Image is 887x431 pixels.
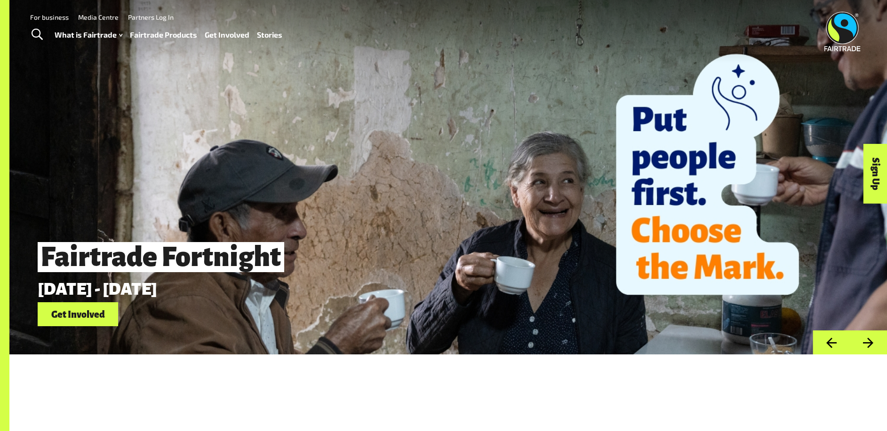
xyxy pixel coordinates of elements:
[205,28,249,42] a: Get Involved
[130,28,197,42] a: Fairtrade Products
[38,280,720,298] p: [DATE] - [DATE]
[38,302,118,326] a: Get Involved
[25,23,48,47] a: Toggle Search
[78,13,119,21] a: Media Centre
[813,330,850,354] button: Previous
[38,242,284,272] span: Fairtrade Fortnight
[55,28,122,42] a: What is Fairtrade
[824,12,861,51] img: Fairtrade Australia New Zealand logo
[257,28,282,42] a: Stories
[30,13,69,21] a: For business
[850,330,887,354] button: Next
[128,13,174,21] a: Partners Log In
